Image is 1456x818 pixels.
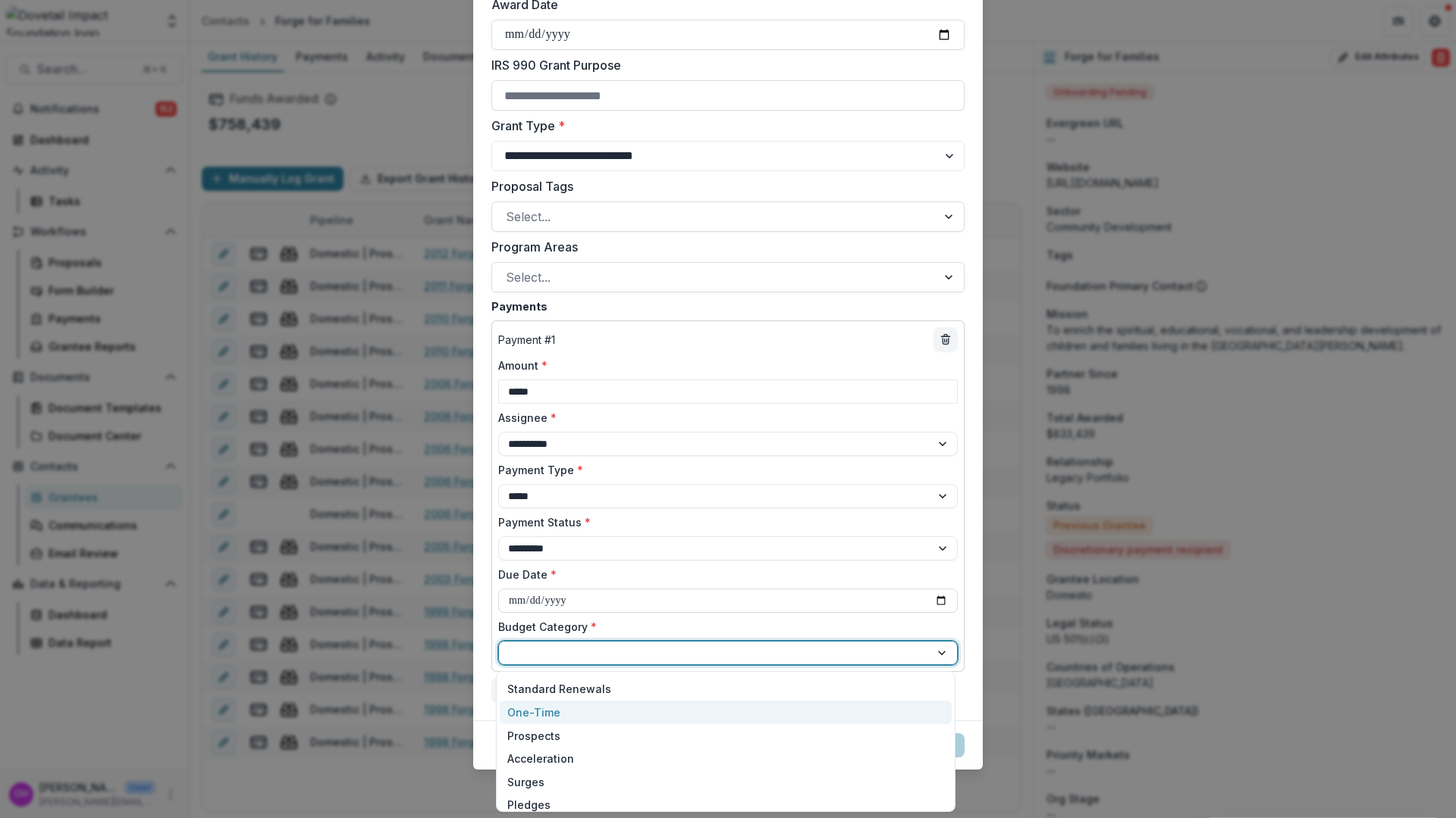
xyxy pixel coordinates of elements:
label: Due Date [498,567,949,582]
label: Payments [491,298,955,314]
label: Assignee [498,410,949,426]
div: Standard Renewals [507,681,611,697]
button: delete [934,327,958,351]
div: One-Time [507,704,560,720]
p: Payment # 1 [498,332,555,348]
div: Acceleration [507,751,574,766]
div: Surges [507,774,544,790]
div: Pledges [507,797,551,813]
label: Budget Category [498,619,949,635]
label: Proposal Tags [491,177,955,195]
label: Program Areas [491,238,955,256]
label: Grant Type [491,117,955,135]
button: + Payment [491,678,566,702]
label: Amount [498,357,949,373]
label: IRS 990 Grant Purpose [491,56,955,74]
div: Prospects [507,728,560,744]
label: Payment Status [498,514,949,530]
label: Payment Type [498,462,949,478]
